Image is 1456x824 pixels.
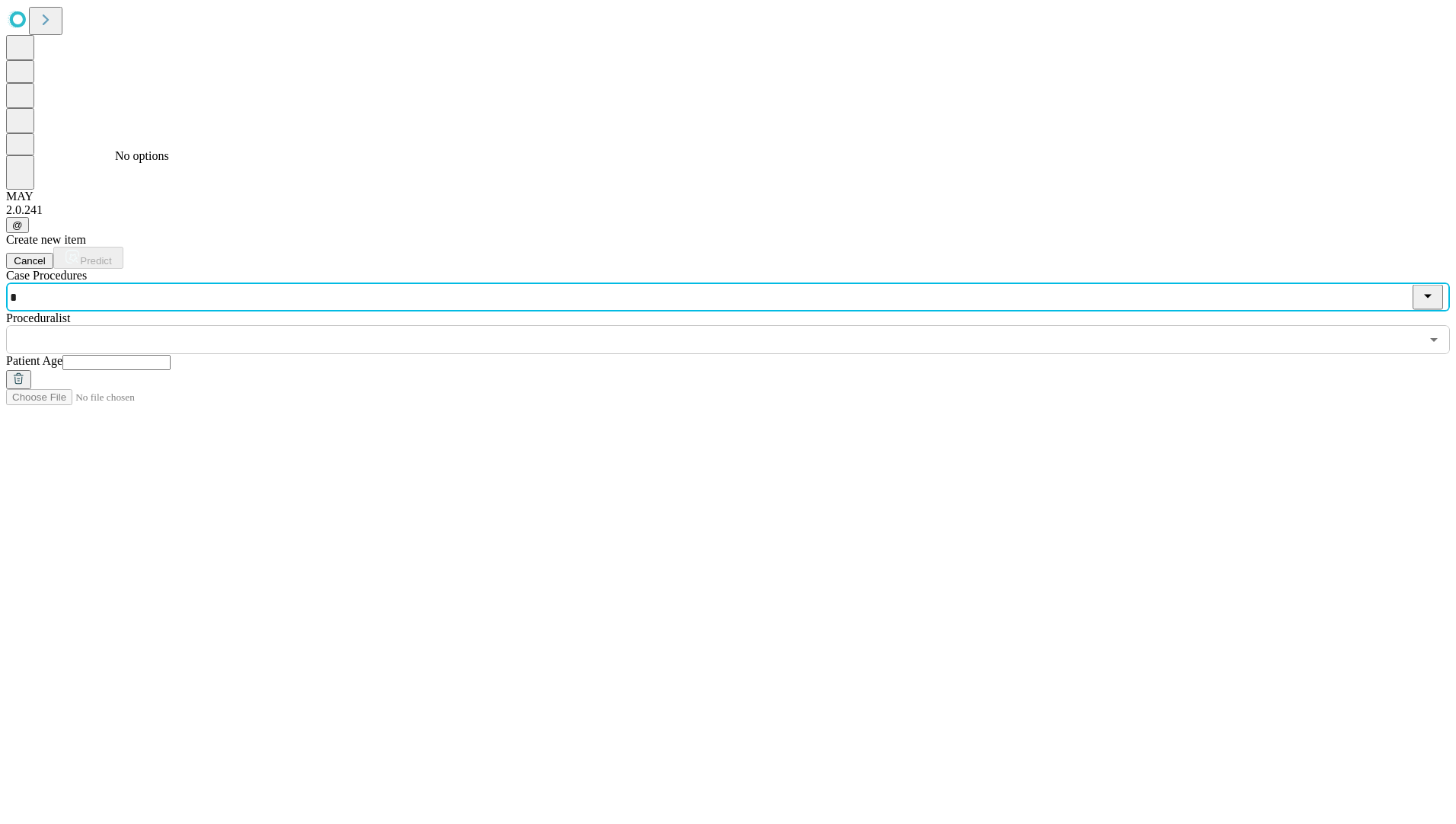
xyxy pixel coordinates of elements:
[6,190,1450,203] div: MAY
[115,149,524,163] div: No options
[6,311,70,324] span: Proceduralist
[6,233,86,246] span: Create new item
[6,217,29,233] button: @
[1423,329,1445,350] button: Open
[6,203,1450,217] div: 2.0.241
[6,269,87,282] span: Scheduled Procedure
[1413,285,1443,310] button: Close
[14,255,46,267] span: Cancel
[6,354,62,367] span: Patient Age
[6,253,53,269] button: Cancel
[80,255,111,267] span: Predict
[12,219,23,231] span: @
[53,247,123,269] button: Predict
